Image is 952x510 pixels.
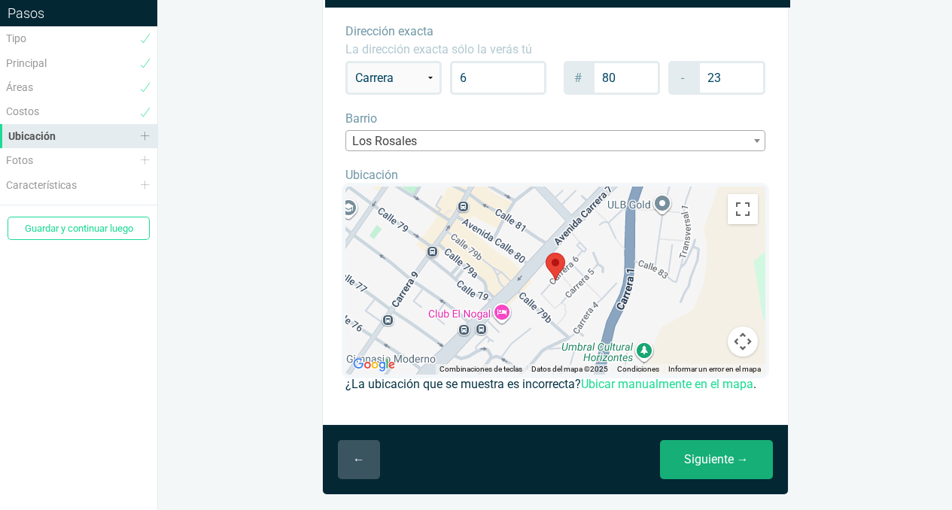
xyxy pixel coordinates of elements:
button: Controles de visualización del mapa [728,326,758,357]
label: Ubicación [345,166,765,184]
span: - [668,61,698,95]
input: 8A [592,61,660,95]
button: Combinaciones de teclas [440,364,522,375]
span: Los Rosales [346,131,765,152]
a: Informar un error en el mapa [668,365,761,373]
a: Ubicar manualmente en el mapa [581,377,753,391]
p: ¿La ubicación que se muestra es incorrecta? . [345,375,765,394]
label: Dirección exacta [345,23,765,59]
span: Datos del mapa ©2025 [531,365,608,373]
label: Barrio [345,110,765,128]
input: 100 [450,61,547,95]
span: # [564,61,593,95]
span: La dirección exacta sólo la verás tú [345,41,765,59]
a: Condiciones (se abre en una nueva pestaña) [617,365,659,373]
a: ← [338,440,380,479]
input: 55 [698,61,765,95]
span: Los Rosales [345,130,765,151]
a: Abrir esta área en Google Maps (se abre en una ventana nueva) [349,355,399,375]
img: Google [349,355,399,375]
button: Activar o desactivar la vista de pantalla completa [728,194,758,224]
a: Siguiente → [660,440,773,479]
